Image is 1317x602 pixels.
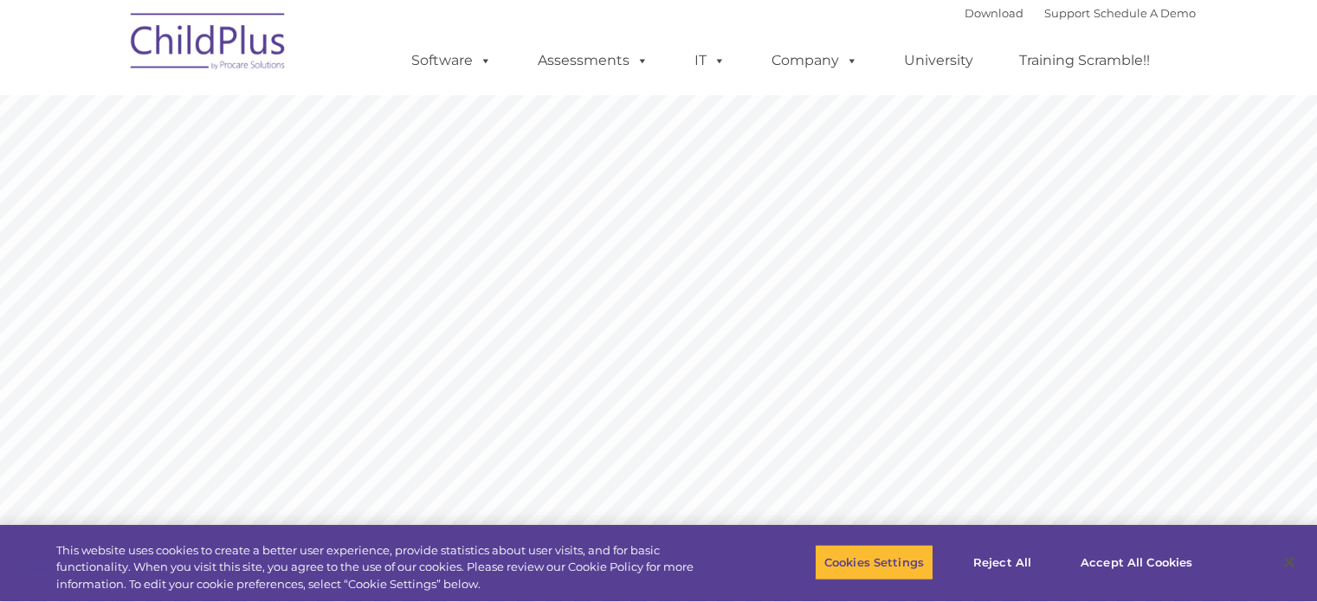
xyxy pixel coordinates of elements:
[520,43,666,78] a: Assessments
[754,43,875,78] a: Company
[1270,543,1308,581] button: Close
[965,6,1196,20] font: |
[677,43,743,78] a: IT
[1002,43,1167,78] a: Training Scramble!!
[394,43,509,78] a: Software
[1044,6,1090,20] a: Support
[948,544,1056,580] button: Reject All
[815,544,933,580] button: Cookies Settings
[965,6,1023,20] a: Download
[56,542,725,593] div: This website uses cookies to create a better user experience, provide statistics about user visit...
[1071,544,1202,580] button: Accept All Cookies
[122,1,295,87] img: ChildPlus by Procare Solutions
[887,43,991,78] a: University
[1094,6,1196,20] a: Schedule A Demo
